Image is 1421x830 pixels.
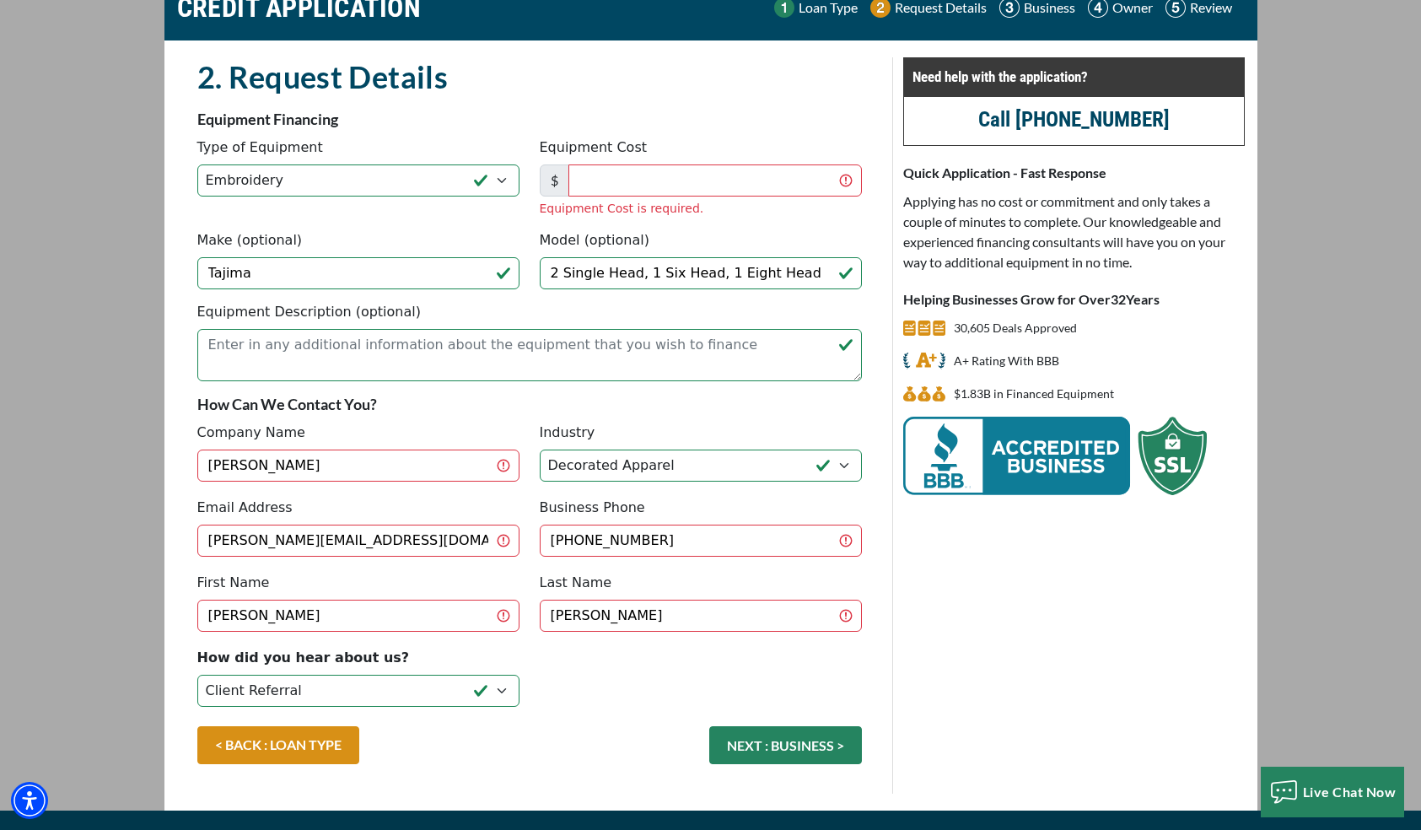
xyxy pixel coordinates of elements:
span: $ [540,164,569,197]
label: Model (optional) [540,230,649,251]
img: BBB Acredited Business and SSL Protection [903,417,1207,495]
label: Email Address [197,498,293,518]
p: Applying has no cost or commitment and only takes a couple of minutes to complete. Our knowledgea... [903,191,1245,272]
a: < BACK : LOAN TYPE [197,726,359,764]
a: call (847) 897-2486 [978,107,1170,132]
div: Accessibility Menu [11,782,48,819]
p: 30,605 Deals Approved [954,318,1077,338]
label: Make (optional) [197,230,303,251]
button: NEXT : BUSINESS > [709,726,862,764]
label: First Name [197,573,270,593]
p: Equipment Financing [197,109,862,129]
button: Live Chat Now [1261,767,1405,817]
label: Business Phone [540,498,645,518]
p: A+ Rating With BBB [954,351,1059,371]
label: How did you hear about us? [197,648,410,668]
p: How Can We Contact You? [197,394,862,414]
p: $1,825,835,989 in Financed Equipment [954,384,1114,404]
p: Need help with the application? [912,67,1235,87]
label: Equipment Cost [540,137,648,158]
label: Equipment Description (optional) [197,302,421,322]
label: Last Name [540,573,612,593]
label: Industry [540,423,595,443]
div: Equipment Cost is required. [540,200,862,218]
iframe: reCAPTCHA [540,648,796,714]
label: Type of Equipment [197,137,323,158]
p: Quick Application - Fast Response [903,163,1245,183]
p: Helping Businesses Grow for Over Years [903,289,1245,310]
span: 32 [1111,291,1126,307]
span: Live Chat Now [1303,784,1397,800]
h2: 2. Request Details [197,57,862,96]
label: Company Name [197,423,305,443]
